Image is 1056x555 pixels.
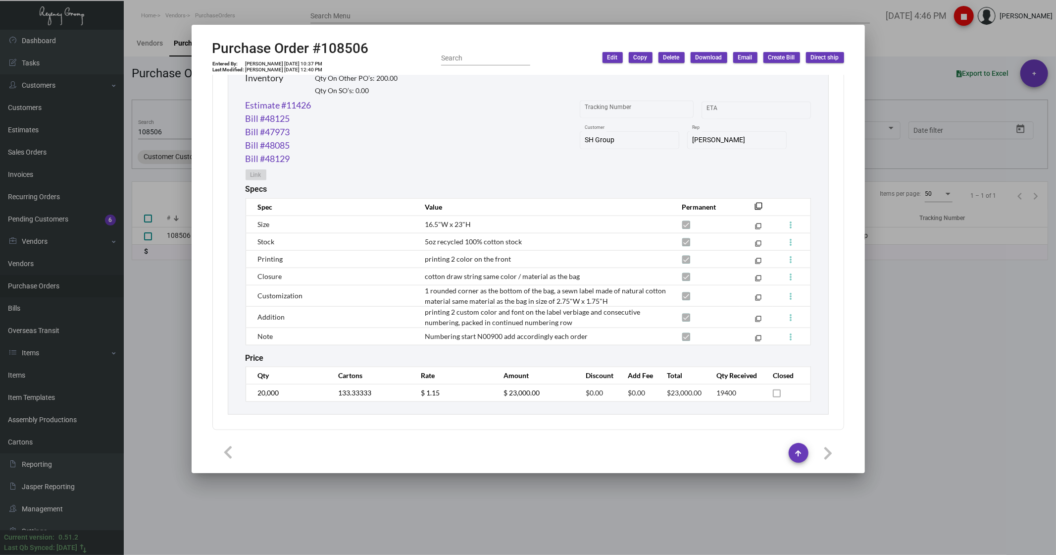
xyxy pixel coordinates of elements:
[607,54,618,62] span: Edit
[245,61,323,67] td: [PERSON_NAME] [DATE] 10:37 PM
[629,52,653,63] button: Copy
[246,73,284,84] h2: Inventory
[618,367,657,384] th: Add Fee
[258,220,270,228] span: Size
[425,237,522,246] span: 5oz recycled 100% cotton stock
[411,367,494,384] th: Rate
[245,67,323,73] td: [PERSON_NAME] [DATE] 12:40 PM
[212,40,369,57] h2: Purchase Order #108506
[494,367,576,384] th: Amount
[246,99,311,112] a: Estimate #11426
[258,255,283,263] span: Printing
[667,388,702,397] span: $23,000.00
[657,367,706,384] th: Total
[663,54,680,62] span: Delete
[706,367,762,384] th: Qty Received
[755,318,761,324] mat-icon: filter_none
[576,367,618,384] th: Discount
[706,106,737,114] input: Start date
[672,198,740,216] th: Permanent
[415,198,672,216] th: Value
[246,184,267,194] h2: Specs
[806,52,844,63] button: Direct ship
[634,54,648,62] span: Copy
[755,296,761,303] mat-icon: filter_none
[628,388,645,397] span: $0.00
[246,367,328,384] th: Qty
[425,255,511,263] span: printing 2 color on the front
[246,125,290,139] a: Bill #47973
[425,332,588,340] span: Numbering start N00900 add accordingly each order
[251,171,261,179] span: Link
[811,54,839,62] span: Direct ship
[58,532,78,543] div: 0.51.2
[258,291,303,300] span: Customization
[425,286,666,305] span: 1 rounded corner as the bottom of the bag, a sewn label made of natural cotton material same mate...
[4,543,77,553] div: Last Qb Synced: [DATE]
[586,388,603,397] span: $0.00
[246,112,290,125] a: Bill #48125
[716,388,736,397] span: 19400
[425,272,580,280] span: cotton draw string same color / material as the bag
[315,74,398,83] h2: Qty On Other PO’s: 200.00
[755,277,761,283] mat-icon: filter_none
[755,225,761,231] mat-icon: filter_none
[755,260,761,266] mat-icon: filter_none
[246,169,266,180] button: Link
[258,237,275,246] span: Stock
[212,67,245,73] td: Last Modified:
[658,52,685,63] button: Delete
[246,152,290,166] a: Bill #48129
[691,52,727,63] button: Download
[246,353,264,363] h2: Price
[763,52,800,63] button: Create Bill
[768,54,795,62] span: Create Bill
[733,52,757,63] button: Email
[425,220,471,228] span: 16.5"W x 23"H
[4,532,54,543] div: Current version:
[258,332,273,340] span: Note
[212,61,245,67] td: Entered By:
[755,337,761,343] mat-icon: filter_none
[755,242,761,249] mat-icon: filter_none
[425,308,640,327] span: printing 2 custom color and font on the label verbiage and consecutive numbering, packed in conti...
[258,272,282,280] span: Closure
[738,54,753,62] span: Email
[246,139,290,152] a: Bill #48085
[603,52,623,63] button: Edit
[696,54,722,62] span: Download
[746,106,793,114] input: End date
[763,367,810,384] th: Closed
[755,205,763,213] mat-icon: filter_none
[258,313,285,321] span: Addition
[246,198,415,216] th: Spec
[315,87,398,95] h2: Qty On SO’s: 0.00
[328,367,411,384] th: Cartons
